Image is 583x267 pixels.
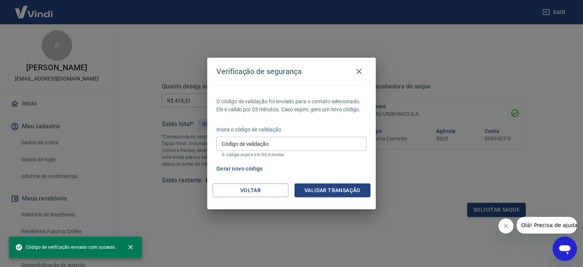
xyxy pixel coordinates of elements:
p: O código de validação foi enviado para o contato selecionado. Ele é válido por 03 minutos. Caso e... [216,98,367,114]
p: Insira o código de validação [216,126,367,134]
iframe: Botão para abrir a janela de mensagens [553,237,577,261]
iframe: Fechar mensagem [498,218,514,234]
p: O código expira em 03 minutos. [222,152,361,157]
iframe: Mensagem da empresa [517,217,577,234]
h4: Verificação de segurança [216,67,302,76]
span: Olá! Precisa de ajuda? [5,5,64,11]
button: Validar transação [295,183,370,197]
span: Código de verificação enviado com sucesso. [15,243,116,251]
button: Voltar [213,183,288,197]
button: close [122,239,139,256]
button: Gerar novo código [213,162,266,176]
